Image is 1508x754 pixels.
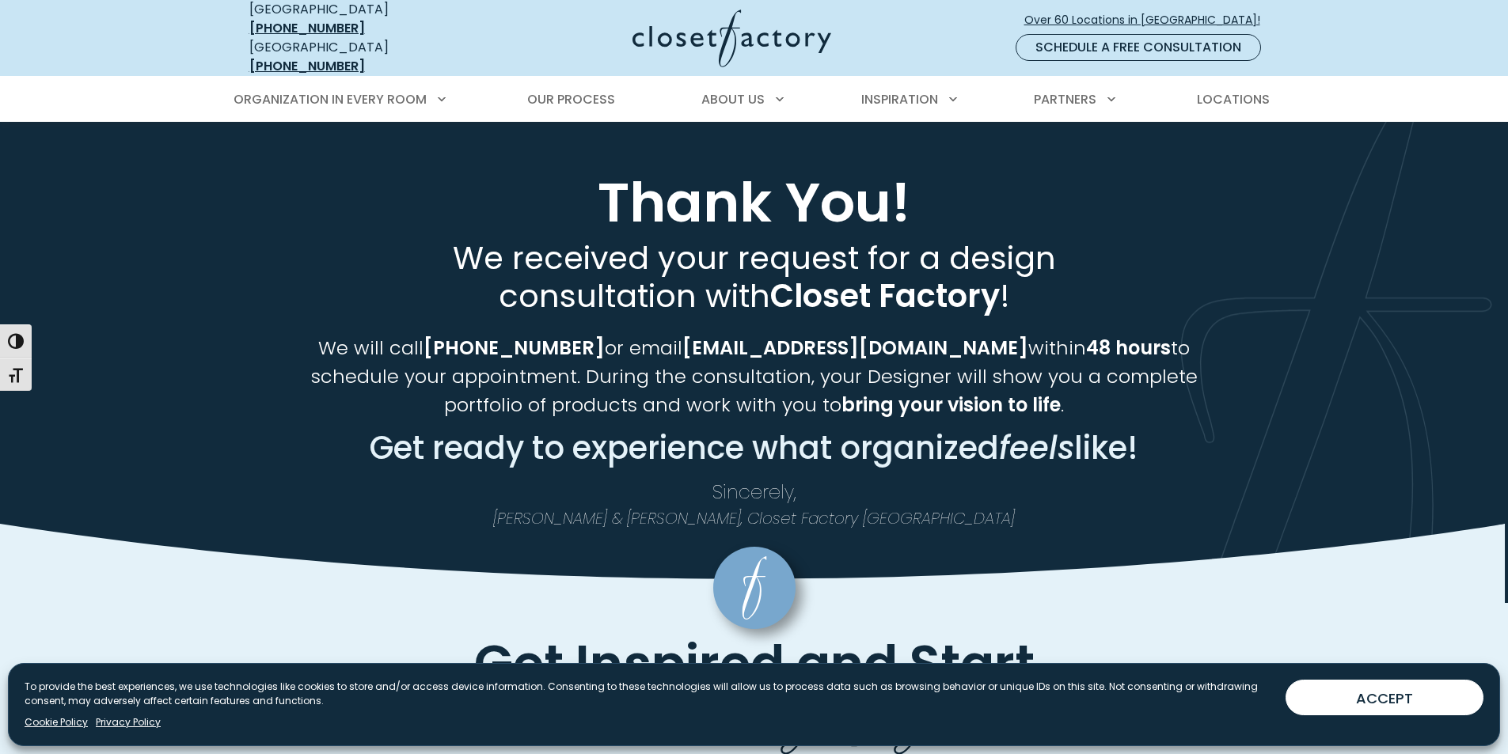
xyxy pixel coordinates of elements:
[25,715,88,729] a: Cookie Policy
[222,78,1286,122] nav: Primary Menu
[249,38,479,76] div: [GEOGRAPHIC_DATA]
[701,90,765,108] span: About Us
[370,426,1138,470] span: Get ready to experience what organized like!
[1034,90,1096,108] span: Partners
[1286,680,1483,715] button: ACCEPT
[249,19,365,37] a: [PHONE_NUMBER]
[424,335,605,361] strong: [PHONE_NUMBER]
[249,57,365,75] a: [PHONE_NUMBER]
[632,9,831,67] img: Closet Factory Logo
[246,172,1263,233] h1: Thank You!
[96,715,161,729] a: Privacy Policy
[527,90,615,108] span: Our Process
[841,392,1061,418] strong: bring your vision to life
[474,628,1035,699] span: Get Inspired and Start
[770,274,1000,318] strong: Closet Factory
[682,335,1028,361] strong: [EMAIL_ADDRESS][DOMAIN_NAME]
[311,335,1198,418] span: We will call or email within to schedule your appointment. During the consultation, your Designer...
[493,507,1015,529] em: [PERSON_NAME] & [PERSON_NAME], Closet Factory [GEOGRAPHIC_DATA]
[861,90,938,108] span: Inspiration
[1197,90,1270,108] span: Locations
[1016,34,1261,61] a: Schedule a Free Consultation
[453,236,1056,318] span: We received your request for a design consultation with !
[234,90,427,108] span: Organization in Every Room
[1024,12,1273,28] span: Over 60 Locations in [GEOGRAPHIC_DATA]!
[25,680,1273,708] p: To provide the best experiences, we use technologies like cookies to store and/or access device i...
[1024,6,1274,34] a: Over 60 Locations in [GEOGRAPHIC_DATA]!
[999,426,1074,470] em: feels
[1086,335,1171,361] strong: 48 hours
[712,479,796,505] span: Sincerely,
